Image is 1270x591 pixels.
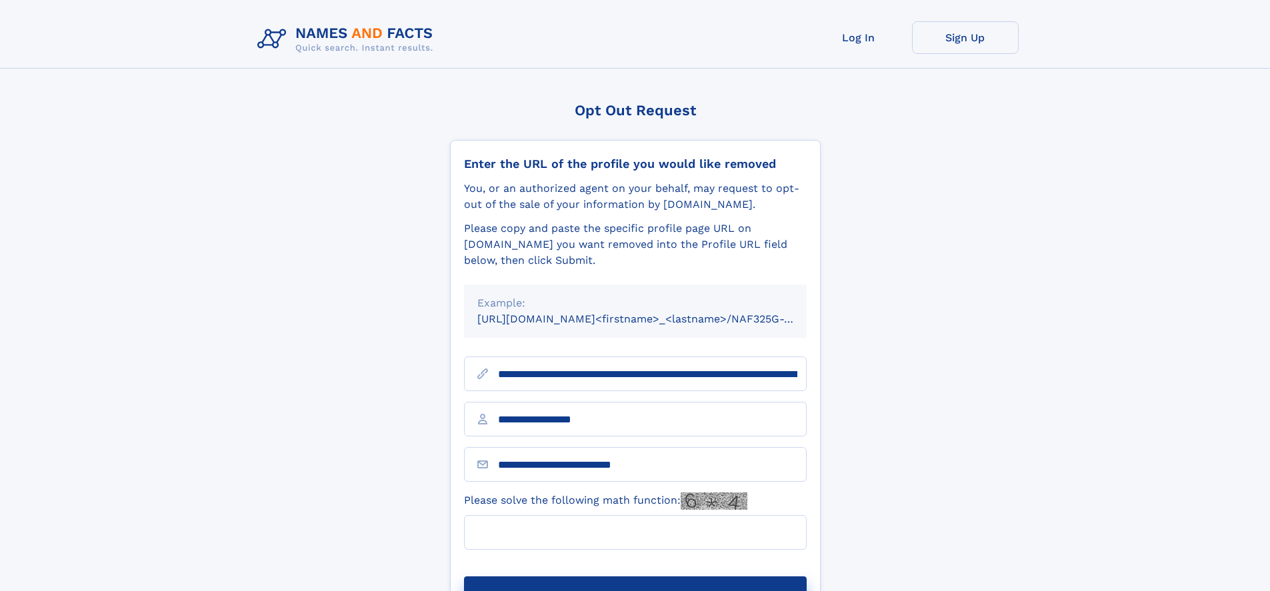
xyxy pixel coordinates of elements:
a: Sign Up [912,21,1019,54]
div: You, or an authorized agent on your behalf, may request to opt-out of the sale of your informatio... [464,181,807,213]
div: Opt Out Request [450,102,821,119]
img: Logo Names and Facts [252,21,444,57]
div: Please copy and paste the specific profile page URL on [DOMAIN_NAME] you want removed into the Pr... [464,221,807,269]
small: [URL][DOMAIN_NAME]<firstname>_<lastname>/NAF325G-xxxxxxxx [477,312,832,325]
div: Example: [477,295,793,311]
a: Log In [805,21,912,54]
div: Enter the URL of the profile you would like removed [464,157,807,171]
label: Please solve the following math function: [464,492,747,510]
